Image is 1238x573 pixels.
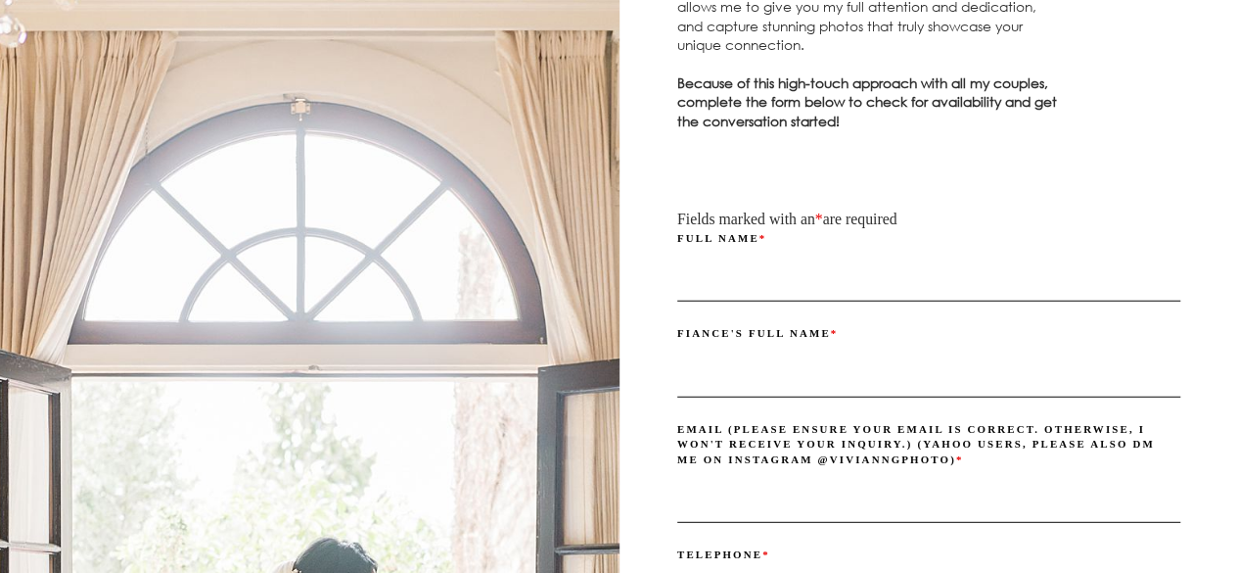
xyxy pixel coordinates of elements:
div: Fields marked with an are required [677,208,1180,231]
b: Because of this high-touch approach with all my couples, complete the form below to check for ava... [677,73,1057,130]
label: Telephone [677,548,770,562]
label: Fiance's Full Name [677,326,838,341]
label: Email (Please ensure your email is correct. Otherwise, I won't receive your inquiry.) (Yahoo user... [677,422,1180,467]
label: Full Name [677,231,766,246]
